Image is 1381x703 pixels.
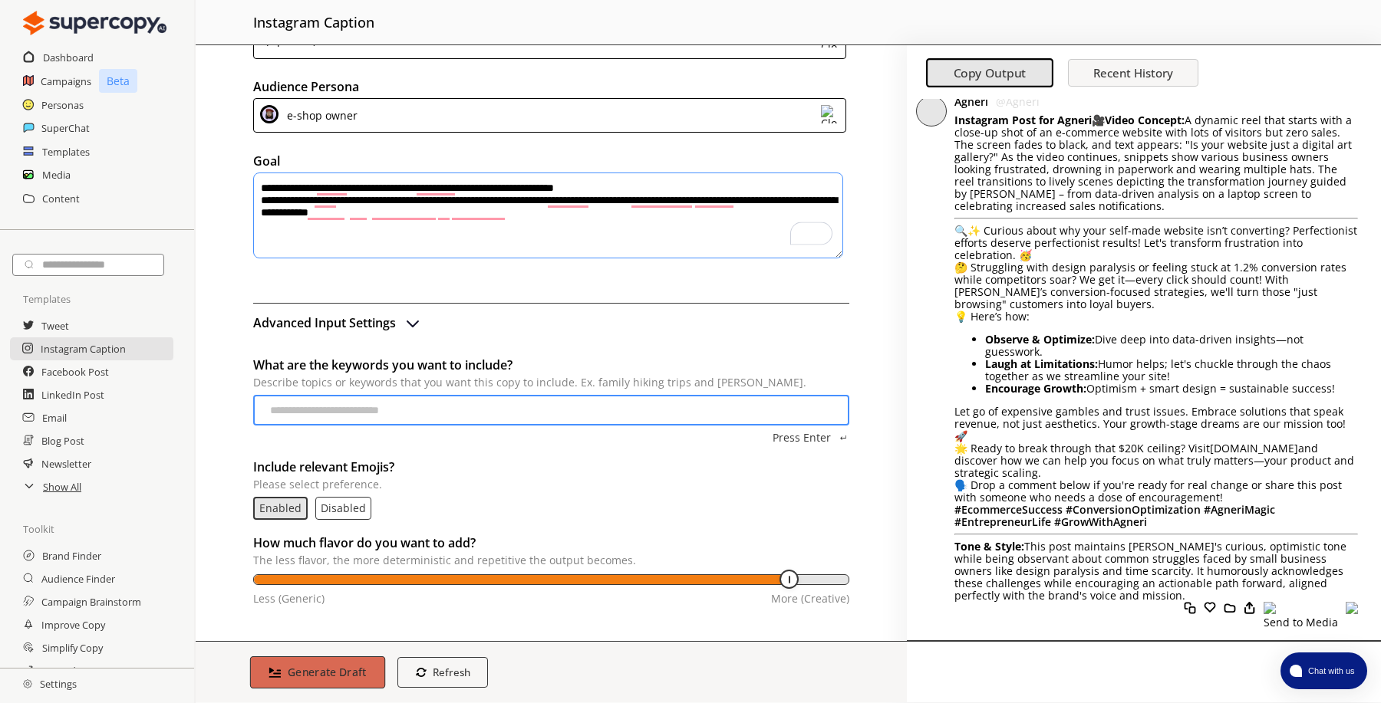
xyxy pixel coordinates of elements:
[253,311,396,334] h2: Advanced Input Settings
[253,531,849,554] h2: How much flavor do you want to add?
[253,311,422,334] button: advanced-inputs
[253,149,849,172] h2: Goal
[42,406,67,429] a: Email
[41,117,90,140] a: SuperChat
[1105,113,1185,127] strong: Video Concept:
[41,567,115,590] a: Audience Finder
[397,657,489,688] button: Refresh
[404,314,422,332] img: Close
[954,406,1358,442] p: Let go of expensive gambles and trust issues. Embrace solutions that speak revenue, not just aest...
[1068,59,1198,87] button: Recent History
[43,46,94,69] a: Dashboard
[288,665,367,679] b: Generate Draft
[954,442,1358,479] p: 🌟 Ready to break through that $20K ceiling? Visit and discover how we can help you focus on what ...
[985,381,1086,396] strong: Encourage Growth:
[839,435,848,440] img: Press Enter
[773,432,849,444] button: topics-add-button
[1210,441,1298,455] a: [DOMAIN_NAME]
[253,531,849,613] span: temperature-input
[253,8,374,37] h2: instagram caption
[250,656,385,688] button: Generate Draft
[985,383,1358,395] li: Optimism + smart design = sustainable success!
[954,540,1358,602] p: This post maintains [PERSON_NAME]'s curious, optimistic tone while being observant about common s...
[41,314,69,337] a: Tweet
[985,358,1358,383] li: Humor helps; let's chuckle through the chaos together as we streamline your site!
[41,70,91,93] a: Campaigns
[1093,65,1173,80] b: Recent History
[954,310,1358,323] p: 💡 Here’s how:
[41,590,141,613] a: Campaign Brainstorm
[41,452,91,475] a: Newsletter
[771,593,849,605] p: More (Creative)
[43,475,81,498] a: Show All
[996,94,1040,109] span: @ Agneri
[253,554,849,567] p: The less flavor, the more deterministic and repetitive the output becomes.
[41,613,105,636] a: Improve Copy
[42,636,103,659] a: Simplify Copy
[253,75,849,98] h2: Audience Persona
[954,539,1024,554] strong: Tone & Style:
[253,376,849,389] p: Describe topics or keywords that you want this copy to include. Ex. family hiking trips and [PERS...
[1264,616,1338,629] p: Send to Media
[282,105,358,126] div: e-shop owner
[42,140,90,163] a: Templates
[954,261,1358,310] p: 🤔 Struggling with design paralysis or feeling stuck at 1.2% conversion rates while competitors so...
[41,383,104,406] a: LinkedIn Post
[954,65,1027,81] b: Copy Output
[1280,652,1367,689] button: atlas-launcher
[954,502,1275,529] b: # EcommerceSuccess #ConversionOptimization #AgneriMagic #EntrepreneurLife #GrowWithAgneri
[985,332,1095,347] strong: Observe & Optimize:
[42,187,80,210] a: Content
[42,163,71,186] a: Media
[954,94,988,109] b: Agneri
[23,8,166,38] img: Close
[253,497,849,520] div: emoji-text-list
[41,659,101,682] a: Expand Copy
[23,679,32,688] img: Close
[42,544,101,567] a: Brand Finder
[259,502,302,514] button: Enabled
[821,105,839,123] img: Close
[41,429,84,452] a: Blog Post
[773,432,831,444] p: Press Enter
[985,333,1358,358] li: Dive deep into data-driven insights—not guesswork.
[253,593,325,605] p: Less (Generic)
[926,59,1053,88] button: Copy Output
[253,478,849,491] p: Please select preference.
[321,502,366,514] button: Disabled
[41,94,84,117] a: Personas
[260,105,279,123] img: Close
[253,455,849,478] h2: Include relevant Emojis?
[954,225,1358,261] p: 🔍✨ Curious about why your self-made website isn’t converting? Perfectionist efforts deserve perfe...
[954,479,1358,504] p: 🗣️ Drop a comment below if you're ready for real change or share this post with someone who needs...
[433,665,470,679] b: Refresh
[41,360,109,383] a: Facebook Post
[41,337,126,360] a: Instagram Caption
[99,69,137,93] p: Beta
[985,356,1098,371] strong: Laugh at Limitations:
[253,395,849,425] input: topics-input
[954,114,1358,212] p: 🎥 A dynamic reel that starts with a close-up shot of an e-commerce website with lots of visitors ...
